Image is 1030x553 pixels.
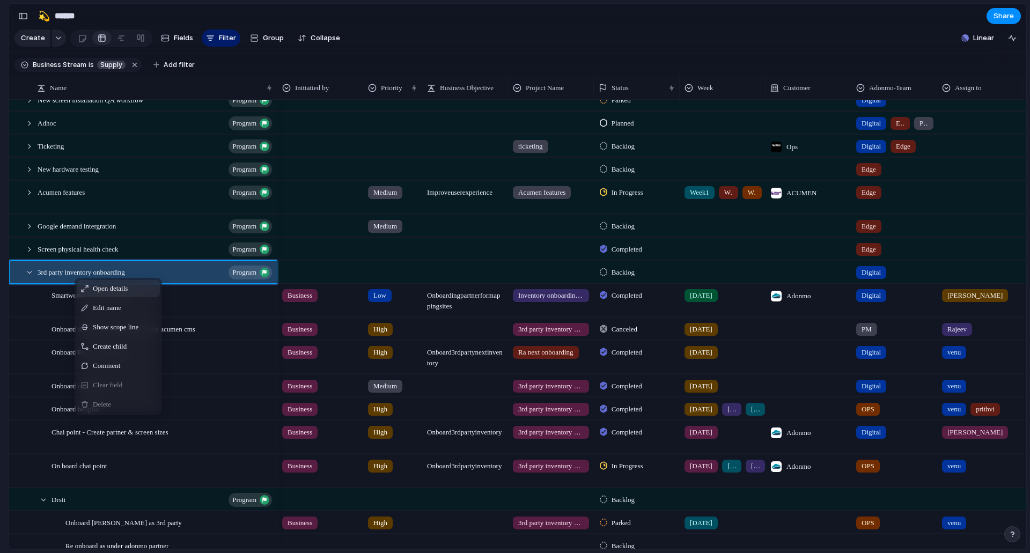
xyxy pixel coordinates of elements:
button: Share [987,8,1021,24]
span: Linear [973,33,994,43]
button: Linear [957,30,998,46]
span: Fields [174,33,193,43]
span: Group [263,33,284,43]
span: Add filter [164,60,195,70]
button: Filter [202,30,240,47]
button: Group [245,30,289,47]
button: Fields [157,30,197,47]
span: Create child [93,341,127,352]
span: Collapse [311,33,340,43]
span: Filter [219,33,236,43]
button: 💫 [35,8,53,25]
span: Clear field [93,380,122,390]
span: is [89,60,94,70]
span: Business Stream [33,60,86,70]
span: Show scope line [93,322,138,333]
div: 💫 [38,9,50,23]
button: Add filter [147,57,201,72]
div: Context Menu [75,278,162,415]
span: Comment [93,360,120,371]
span: Edit name [93,303,121,313]
button: is [86,59,96,71]
button: Collapse [293,30,344,47]
button: Create [14,30,50,47]
span: Share [994,11,1014,21]
span: Supply [100,60,122,70]
button: Supply [95,59,128,71]
span: Open details [93,283,128,294]
span: Create [21,33,45,43]
span: Delete [93,399,111,410]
